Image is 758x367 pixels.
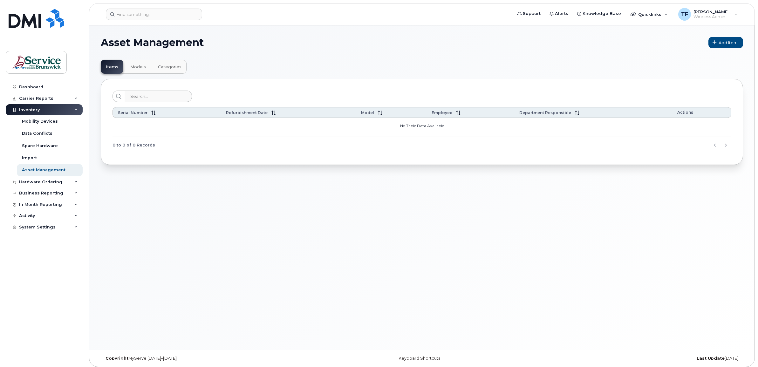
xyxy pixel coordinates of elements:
[101,38,204,47] span: Asset Management
[158,65,181,70] span: Categories
[708,37,743,48] a: Add Item
[106,356,128,361] strong: Copyright
[529,356,743,361] div: [DATE]
[113,140,155,150] span: 0 to 0 of 0 Records
[677,110,693,115] span: Actions
[519,110,571,115] span: Department Responsible
[399,356,440,361] a: Keyboard Shortcuts
[432,110,452,115] span: Employee
[125,91,192,102] input: Search...
[118,110,147,115] span: Serial Number
[226,110,268,115] span: Refurbishment Date
[719,40,738,46] span: Add Item
[101,356,315,361] div: MyServe [DATE]–[DATE]
[113,118,731,137] td: No Table Data Available
[130,65,146,70] span: Models
[697,356,725,361] strong: Last Update
[361,110,374,115] span: Model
